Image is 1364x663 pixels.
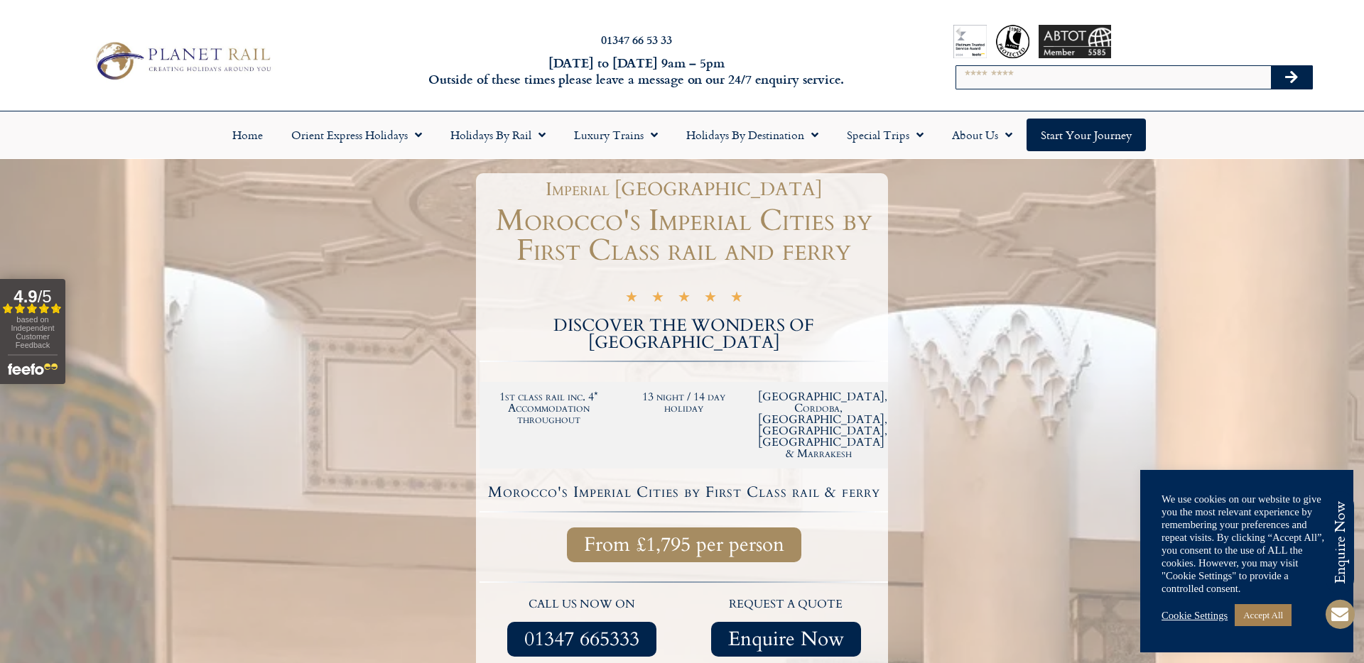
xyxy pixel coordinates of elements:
h1: Morocco's Imperial Cities by First Class rail and ferry [480,206,888,265]
h2: 13 night / 14 day holiday [624,391,745,414]
a: Enquire Now [711,622,861,657]
h1: Imperial [GEOGRAPHIC_DATA] [487,180,881,199]
i: ★ [625,291,638,307]
span: From £1,795 per person [584,536,784,554]
a: Start your Journey [1027,119,1146,151]
p: request a quote [691,596,882,614]
a: Special Trips [833,119,938,151]
a: Cookie Settings [1162,609,1228,622]
a: About Us [938,119,1027,151]
span: Enquire Now [728,630,844,648]
a: Home [218,119,277,151]
h2: 1st class rail inc. 4* Accommodation throughout [489,391,610,425]
i: ★ [730,291,743,307]
h2: [GEOGRAPHIC_DATA], Cordoba, [GEOGRAPHIC_DATA], [GEOGRAPHIC_DATA], [GEOGRAPHIC_DATA] & Marrakesh [758,391,879,459]
i: ★ [678,291,691,307]
a: Accept All [1235,604,1292,626]
a: Holidays by Destination [672,119,833,151]
h2: DISCOVER THE WONDERS OF [GEOGRAPHIC_DATA] [480,317,888,351]
a: Holidays by Rail [436,119,560,151]
span: 01347 665333 [524,630,639,648]
a: From £1,795 per person [567,527,801,562]
h4: Morocco's Imperial Cities by First Class rail & ferry [482,485,886,500]
i: ★ [651,291,664,307]
a: 01347 665333 [507,622,656,657]
nav: Menu [7,119,1357,151]
button: Search [1271,66,1312,89]
a: 01347 66 53 33 [601,31,672,48]
h6: [DATE] to [DATE] 9am – 5pm Outside of these times please leave a message on our 24/7 enquiry serv... [367,55,906,88]
a: Luxury Trains [560,119,672,151]
p: call us now on [487,596,677,614]
img: Planet Rail Train Holidays Logo [88,38,276,84]
i: ★ [704,291,717,307]
a: Orient Express Holidays [277,119,436,151]
div: 5/5 [625,289,743,307]
div: We use cookies on our website to give you the most relevant experience by remembering your prefer... [1162,493,1332,595]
